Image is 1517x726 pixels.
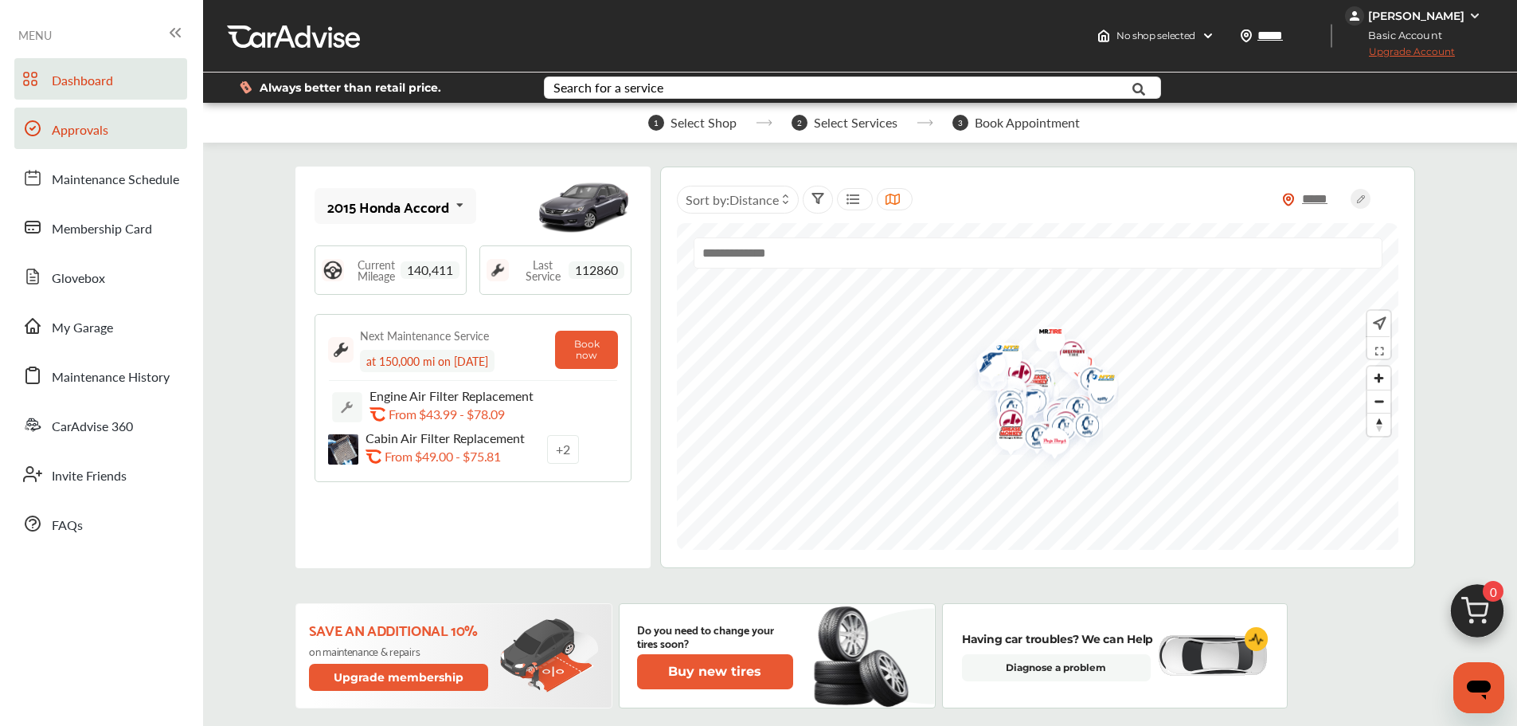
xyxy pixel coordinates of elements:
button: Upgrade membership [309,664,489,691]
a: CarAdvise 360 [14,404,187,445]
img: header-down-arrow.9dd2ce7d.svg [1202,29,1214,42]
span: Book Appointment [975,116,1080,130]
img: logo-mrtire.png [1024,318,1066,351]
div: Map marker [1028,419,1068,469]
img: logo-jiffylube.png [1039,401,1081,451]
button: Book now [555,331,618,369]
img: logo-firestone.png [1052,385,1094,435]
button: Zoom out [1367,390,1390,413]
img: logo-get-spiffy.png [1051,387,1093,437]
img: logo-firestone.png [1031,392,1073,442]
img: logo-mavis.png [981,334,1023,367]
img: cart_icon.3d0951e8.svg [1439,577,1515,653]
img: logo-get-spiffy.png [1061,403,1103,453]
p: Do you need to change your tires soon? [637,622,793,649]
span: Dashboard [52,71,113,92]
img: border-line.da1032d4.svg [328,380,618,381]
div: Map marker [1011,414,1050,465]
span: 0 [1483,581,1503,602]
div: Map marker [1047,338,1087,372]
img: maintenance_logo [328,337,354,363]
div: Map marker [1046,389,1086,439]
span: My Garage [52,318,113,339]
img: new-tire.a0c7fe23.svg [812,599,917,712]
span: Always better than retail price. [260,82,441,93]
div: at 150,000 mi on [DATE] [360,350,495,372]
img: logo-jiffylube.png [984,399,1026,449]
span: Approvals [52,120,108,141]
img: header-divider.bc55588e.svg [1331,24,1332,48]
span: No shop selected [1116,29,1195,42]
p: Having car troubles? We can Help [962,630,1153,648]
span: Sort by : [686,190,779,209]
img: logo-pepboys.png [1046,389,1089,439]
img: location_vector.a44bc228.svg [1240,29,1253,42]
div: Map marker [981,334,1021,367]
div: Map marker [984,399,1024,449]
a: Approvals [14,108,187,149]
span: Last Service [517,259,569,281]
p: From $43.99 - $78.09 [389,406,505,422]
div: Next Maintenance Service [360,328,489,343]
div: Map marker [985,370,1025,420]
div: Map marker [1061,403,1101,453]
div: Map marker [1024,318,1064,351]
div: Search for a service [553,81,663,94]
div: Map marker [984,415,1024,455]
img: logo-get-spiffy.png [1037,400,1079,450]
span: 112860 [569,261,624,279]
span: Reset bearing to north [1367,414,1390,436]
a: Buy new tires [637,654,796,689]
img: WGsFRI8htEPBVLJbROoPRyZpYNWhNONpIPPETTm6eUC0GeLEiAAAAAElFTkSuQmCC [1468,10,1481,22]
canvas: Map [677,223,1398,550]
div: Map marker [985,387,1025,438]
span: Invite Friends [52,466,127,487]
div: Map marker [1065,357,1105,407]
span: MENU [18,29,52,41]
div: Map marker [1032,396,1072,446]
img: logo-jiffylube.png [1045,331,1087,381]
div: Map marker [984,379,1024,430]
div: + 2 [547,435,579,464]
img: logo-get-spiffy.png [1065,357,1108,407]
img: logo-aamco.png [1043,393,1085,443]
div: Map marker [993,351,1033,401]
iframe: Button to launch messaging window [1453,662,1504,713]
p: Cabin Air Filter Replacement [366,430,541,445]
img: stepper-arrow.e24c07c6.svg [756,120,772,126]
img: header-home-logo.8d720a4f.svg [1097,29,1110,42]
a: Membership Card [14,206,187,248]
img: logo-pepboys.png [1028,419,1070,469]
span: 140,411 [401,261,459,279]
div: 2015 Honda Accord [327,198,449,214]
div: [PERSON_NAME] [1368,9,1464,23]
img: logo-get-spiffy.png [1038,387,1080,438]
button: Zoom in [1367,367,1390,390]
div: Map marker [1038,387,1077,438]
div: Map marker [1039,401,1079,451]
span: 2 [792,115,807,131]
span: Basic Account [1347,27,1454,44]
button: Buy new tires [637,654,793,689]
p: Save an additional 10% [309,621,491,638]
span: FAQs [52,516,83,536]
a: FAQs [14,503,187,544]
p: on maintenance & repairs [309,645,491,657]
div: Map marker [964,341,1004,388]
img: location_vector_orange.38f05af8.svg [1282,193,1295,206]
div: Map marker [1043,393,1083,443]
img: logo-goodyear.png [964,341,1007,388]
span: Maintenance History [52,367,170,388]
span: Select Shop [671,116,737,130]
a: Maintenance Schedule [14,157,187,198]
div: Map marker [1052,385,1092,435]
span: CarAdvise 360 [52,417,133,438]
img: logo-get-spiffy.png [1037,406,1079,456]
span: Select Services [814,116,897,130]
img: dollor_label_vector.a70140d1.svg [240,80,252,94]
div: Map marker [983,380,1023,430]
div: Map marker [1051,387,1091,437]
a: Maintenance History [14,355,187,396]
img: cabin-air-filter-replacement-thumb.jpg [328,434,358,465]
div: Map marker [985,367,1025,419]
